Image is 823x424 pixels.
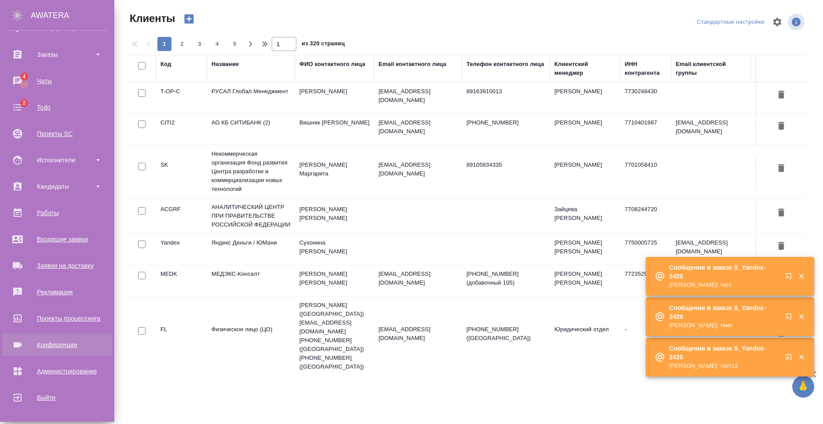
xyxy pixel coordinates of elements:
[7,127,108,140] div: Проекты SC
[2,255,112,277] a: Заявки на доставку
[207,198,295,234] td: АНАЛИТИЧЕСКИЙ ЦЕНТР ПРИ ПРАВИТЕЛЬСТВЕ РОССИЙСКОЙ ФЕДЕРАЦИИ
[2,70,112,92] a: 4Чаты
[299,60,365,69] div: ФИО контактного лица
[620,114,671,145] td: 7710401987
[2,228,112,250] a: Входящие заявки
[7,233,108,246] div: Входящие заявки
[295,201,374,231] td: [PERSON_NAME] [PERSON_NAME]
[7,391,108,404] div: Выйти
[750,156,821,187] td: Технический
[2,387,112,409] a: Выйти
[466,118,546,127] p: [PHONE_NUMBER]
[295,114,374,145] td: Вишняк [PERSON_NAME]
[625,60,667,77] div: ИНН контрагента
[671,234,750,265] td: [EMAIL_ADDRESS][DOMAIN_NAME]
[466,161,546,169] p: 89105834335
[379,118,458,136] p: [EMAIL_ADDRESS][DOMAIN_NAME]
[779,267,801,289] button: Открыть в новой вкладке
[207,265,295,296] td: МЕДЭКС-Консалт
[620,156,671,187] td: 7701058410
[792,313,810,321] button: Закрыть
[156,234,207,265] td: Yandex
[7,285,108,299] div: Рекламации
[774,118,789,135] button: Удалить
[671,114,750,145] td: [EMAIL_ADDRESS][DOMAIN_NAME]
[2,281,112,303] a: Рекламации
[7,101,108,114] div: Todo
[620,321,671,351] td: -
[774,87,789,103] button: Удалить
[295,83,374,113] td: [PERSON_NAME]
[379,87,458,105] p: [EMAIL_ADDRESS][DOMAIN_NAME]
[207,114,295,145] td: АО КБ СИТИБАНК (2)
[554,60,616,77] div: Клиентский менеджер
[750,83,821,113] td: Русал
[774,161,789,177] button: Удалить
[207,145,295,198] td: Некоммерческая организация Фонд развития Центра разработки и коммерциализации новых технологий
[792,272,810,280] button: Закрыть
[17,99,31,107] span: 2
[750,234,821,265] td: Таганка
[175,37,189,51] button: 2
[676,60,746,77] div: Email клиентской группы
[2,334,112,356] a: Конференции
[193,37,207,51] button: 3
[792,353,810,361] button: Закрыть
[210,37,224,51] button: 4
[620,201,671,231] td: 7708244720
[550,265,620,296] td: [PERSON_NAME] [PERSON_NAME]
[550,201,620,231] td: Зайцева [PERSON_NAME]
[466,270,546,287] p: [PHONE_NUMBER] (добавочный 105)
[550,321,620,351] td: Юридический отдел
[2,96,112,118] a: 2Todo
[550,234,620,265] td: [PERSON_NAME] [PERSON_NAME]
[620,265,671,296] td: 7723529656
[669,303,779,321] p: Сообщения в заказе S_Yandex-2420
[755,60,816,77] div: Ответственная команда
[774,238,789,255] button: Удалить
[669,281,779,289] p: [PERSON_NAME]: тест
[2,202,112,224] a: Работы
[156,83,207,113] td: T-OP-C
[211,60,239,69] div: Название
[466,60,544,69] div: Телефон контактного лица
[379,325,458,343] p: [EMAIL_ADDRESS][DOMAIN_NAME]
[207,234,295,265] td: Яндекс Деньги / ЮМани
[207,83,295,113] td: РУСАЛ Глобал Менеджмент
[620,234,671,265] td: 7750005725
[774,205,789,221] button: Удалить
[2,360,112,382] a: Администрирование
[228,37,242,51] button: 5
[466,87,546,96] p: 89163910013
[228,40,242,48] span: 5
[7,206,108,219] div: Работы
[175,40,189,48] span: 2
[7,180,108,193] div: Кандидаты
[767,11,788,33] span: Настроить таблицу
[7,74,108,88] div: Чаты
[156,201,207,231] td: ACGRF
[302,38,345,51] span: из 320 страниц
[156,114,207,145] td: CITI2
[295,296,374,376] td: [PERSON_NAME] ([GEOGRAPHIC_DATA]) [EMAIL_ADDRESS][DOMAIN_NAME] [PHONE_NUMBER] ([GEOGRAPHIC_DATA])...
[207,321,295,351] td: Физическое лицо (ЦО)
[127,11,175,26] span: Клиенты
[156,265,207,296] td: MEDK
[156,321,207,351] td: FL
[2,123,112,145] a: Проекты SC
[7,48,108,61] div: Заказы
[193,40,207,48] span: 3
[550,156,620,187] td: [PERSON_NAME]
[7,154,108,167] div: Исполнители
[669,344,779,362] p: Сообщения в заказе S_Yandex-2420
[695,15,767,29] div: split button
[669,362,779,370] p: [PERSON_NAME]: тест12
[550,83,620,113] td: [PERSON_NAME]
[31,7,114,24] div: AWATERA
[379,270,458,287] p: [EMAIL_ADDRESS][DOMAIN_NAME]
[160,60,171,69] div: Код
[7,365,108,378] div: Администрирование
[295,156,374,187] td: [PERSON_NAME] Маргарита
[379,60,446,69] div: Email контактного лица
[620,83,671,113] td: 7730248430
